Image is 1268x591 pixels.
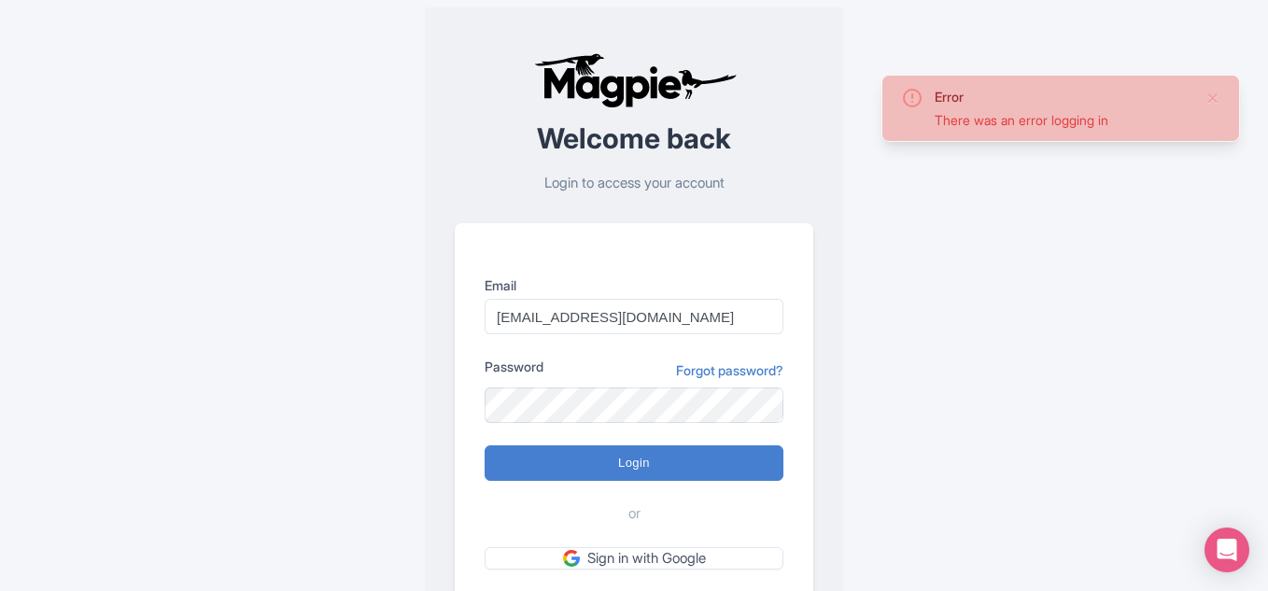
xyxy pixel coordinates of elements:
input: you@example.com [485,299,783,334]
input: Login [485,445,783,481]
span: or [628,503,641,525]
button: Close [1205,87,1220,109]
img: logo-ab69f6fb50320c5b225c76a69d11143b.png [529,52,740,108]
div: Open Intercom Messenger [1205,528,1249,572]
label: Password [485,357,543,376]
div: There was an error logging in [935,110,1191,130]
div: Error [935,87,1191,106]
p: Login to access your account [455,173,813,194]
label: Email [485,275,783,295]
img: google.svg [563,550,580,567]
h2: Welcome back [455,123,813,154]
a: Sign in with Google [485,547,783,570]
a: Forgot password? [676,360,783,380]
